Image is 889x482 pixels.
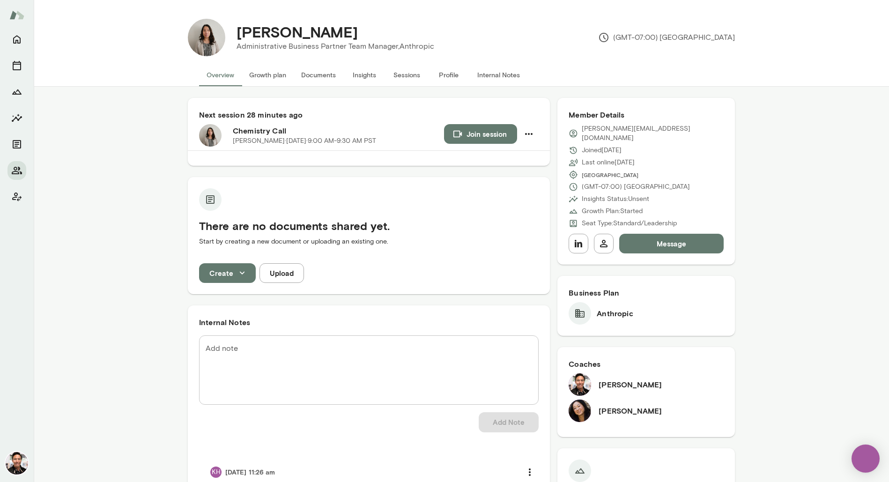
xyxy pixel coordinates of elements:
img: Janet Tam [188,19,225,56]
button: Members [7,161,26,180]
button: Internal Notes [470,64,527,86]
button: Create [199,263,256,283]
h6: Chemistry Call [233,125,444,136]
h4: [PERSON_NAME] [237,23,358,41]
p: Joined [DATE] [582,146,622,155]
h6: Internal Notes [199,317,539,328]
p: [PERSON_NAME][EMAIL_ADDRESS][DOMAIN_NAME] [582,124,724,143]
img: Albert Villarde [569,373,591,396]
img: Albert Villarde [6,452,28,475]
button: Overview [199,64,242,86]
button: Home [7,30,26,49]
h6: [DATE] 11:26 am [225,467,275,477]
h6: Anthropic [597,308,633,319]
p: Insights Status: Unsent [582,194,649,204]
button: Join session [444,124,517,144]
button: Insights [7,109,26,127]
button: Upload [259,263,304,283]
p: Start by creating a new document or uploading an existing one. [199,237,539,246]
img: Ming Chen [569,400,591,422]
p: Last online [DATE] [582,158,635,167]
p: [PERSON_NAME] · [DATE] · 9:00 AM-9:30 AM PST [233,136,376,146]
button: more [520,462,540,482]
button: Growth Plan [7,82,26,101]
h6: Business Plan [569,287,724,298]
button: Message [619,234,724,253]
p: Seat Type: Standard/Leadership [582,219,677,228]
h6: Member Details [569,109,724,120]
button: Sessions [385,64,428,86]
button: Documents [7,135,26,154]
h6: Coaches [569,358,724,370]
h5: There are no documents shared yet. [199,218,539,233]
p: (GMT-07:00) [GEOGRAPHIC_DATA] [582,182,690,192]
button: Growth plan [242,64,294,86]
button: Sessions [7,56,26,75]
img: Mento [9,6,24,24]
p: Growth Plan: Started [582,207,643,216]
div: KH [210,467,222,478]
h6: [PERSON_NAME] [599,405,662,416]
h6: Next session 28 minutes ago [199,109,539,120]
button: Profile [428,64,470,86]
p: Administrative Business Partner Team Manager, Anthropic [237,41,434,52]
button: Documents [294,64,343,86]
button: Client app [7,187,26,206]
button: Insights [343,64,385,86]
h6: [PERSON_NAME] [599,379,662,390]
span: [GEOGRAPHIC_DATA] [582,171,638,178]
p: (GMT-07:00) [GEOGRAPHIC_DATA] [598,32,735,43]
